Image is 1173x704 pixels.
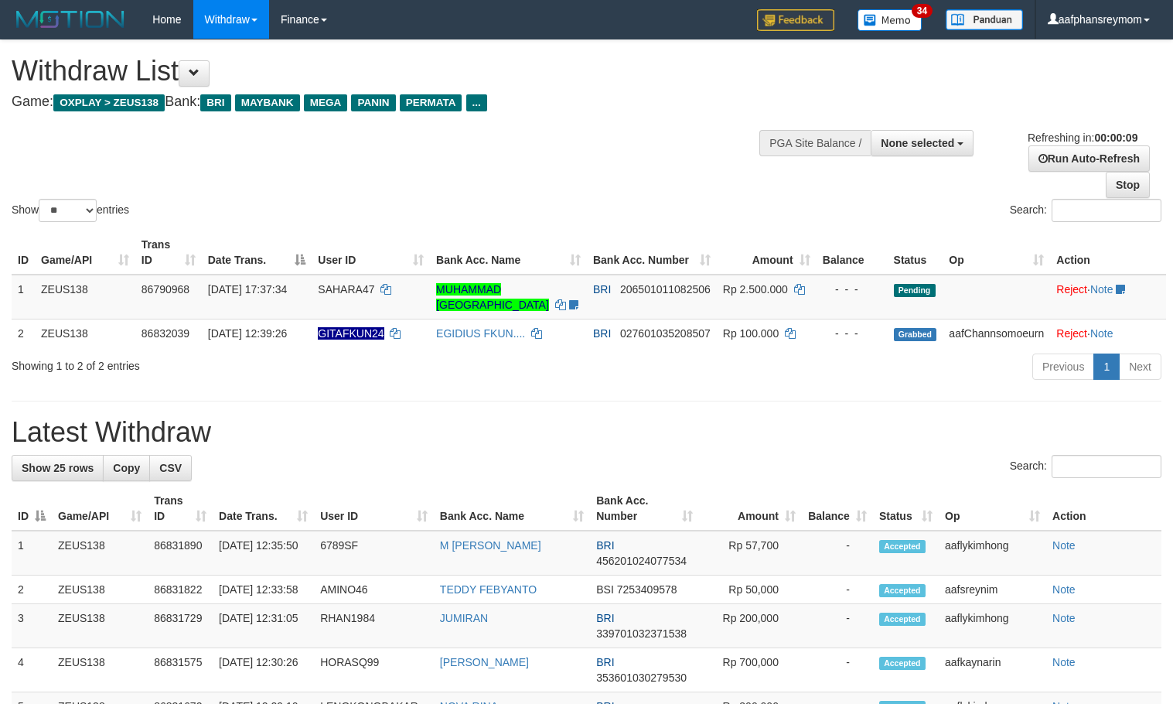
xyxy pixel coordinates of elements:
[593,327,611,340] span: BRI
[12,275,35,320] td: 1
[148,531,213,576] td: 86831890
[873,487,939,531] th: Status: activate to sort column ascending
[52,604,148,648] td: ZEUS138
[1032,354,1094,380] a: Previous
[318,283,374,296] span: SAHARA47
[1028,145,1150,172] a: Run Auto-Refresh
[318,327,384,340] span: Nama rekening ada tanda titik/strip, harap diedit
[142,283,189,296] span: 86790968
[12,56,766,87] h1: Withdraw List
[596,627,687,640] span: Copy 339701032371538 to clipboard
[12,231,35,275] th: ID
[946,9,1023,30] img: panduan.png
[858,9,922,31] img: Button%20Memo.svg
[314,648,434,692] td: HORASQ99
[1093,354,1120,380] a: 1
[314,487,434,531] th: User ID: activate to sort column ascending
[802,531,873,576] td: -
[620,327,711,340] span: Copy 027601035208507 to clipboard
[200,94,230,111] span: BRI
[717,231,817,275] th: Amount: activate to sort column ascending
[314,576,434,604] td: AMINO46
[235,94,300,111] span: MAYBANK
[1052,656,1076,668] a: Note
[823,282,881,297] div: - - -
[135,231,202,275] th: Trans ID: activate to sort column ascending
[596,612,614,624] span: BRI
[757,9,834,31] img: Feedback.jpg
[596,583,614,596] span: BSI
[430,231,587,275] th: Bank Acc. Name: activate to sort column ascending
[587,231,717,275] th: Bank Acc. Number: activate to sort column ascending
[213,648,314,692] td: [DATE] 12:30:26
[208,283,287,296] span: [DATE] 17:37:34
[213,576,314,604] td: [DATE] 12:33:58
[12,604,52,648] td: 3
[213,531,314,576] td: [DATE] 12:35:50
[596,555,687,567] span: Copy 456201024077534 to clipboard
[912,4,933,18] span: 34
[879,613,926,626] span: Accepted
[12,648,52,692] td: 4
[699,576,802,604] td: Rp 50,000
[699,648,802,692] td: Rp 700,000
[759,130,871,156] div: PGA Site Balance /
[1050,319,1166,347] td: ·
[802,487,873,531] th: Balance: activate to sort column ascending
[590,487,699,531] th: Bank Acc. Number: activate to sort column ascending
[939,487,1046,531] th: Op: activate to sort column ascending
[436,283,549,311] a: MUHAMMAD [GEOGRAPHIC_DATA]
[596,539,614,552] span: BRI
[1052,539,1076,552] a: Note
[943,231,1050,275] th: Op: activate to sort column ascending
[314,531,434,576] td: 6789SF
[213,487,314,531] th: Date Trans.: activate to sort column ascending
[12,417,1161,448] h1: Latest Withdraw
[1052,455,1161,478] input: Search:
[53,94,165,111] span: OXPLAY > ZEUS138
[12,8,129,31] img: MOTION_logo.png
[871,130,974,156] button: None selected
[440,583,537,596] a: TEDDY FEBYANTO
[802,648,873,692] td: -
[1046,487,1161,531] th: Action
[1052,612,1076,624] a: Note
[304,94,348,111] span: MEGA
[440,539,541,552] a: M [PERSON_NAME]
[39,199,97,222] select: Showentries
[440,612,488,624] a: JUMIRAN
[12,199,129,222] label: Show entries
[35,319,135,347] td: ZEUS138
[699,487,802,531] th: Amount: activate to sort column ascending
[400,94,462,111] span: PERMATA
[620,283,711,296] span: Copy 206501011082506 to clipboard
[351,94,395,111] span: PANIN
[12,352,477,374] div: Showing 1 to 2 of 2 entries
[1028,132,1137,144] span: Refreshing in:
[12,531,52,576] td: 1
[888,231,943,275] th: Status
[159,462,182,474] span: CSV
[12,487,52,531] th: ID: activate to sort column descending
[52,531,148,576] td: ZEUS138
[879,584,926,597] span: Accepted
[35,231,135,275] th: Game/API: activate to sort column ascending
[1050,231,1166,275] th: Action
[12,94,766,110] h4: Game: Bank:
[103,455,150,481] a: Copy
[939,648,1046,692] td: aafkaynarin
[1010,199,1161,222] label: Search:
[436,327,525,340] a: EGIDIUS FKUN....
[1090,327,1113,340] a: Note
[1052,583,1076,596] a: Note
[142,327,189,340] span: 86832039
[1090,283,1113,296] a: Note
[879,540,926,553] span: Accepted
[148,576,213,604] td: 86831822
[823,326,881,341] div: - - -
[1119,354,1161,380] a: Next
[593,283,611,296] span: BRI
[52,648,148,692] td: ZEUS138
[52,487,148,531] th: Game/API: activate to sort column ascending
[1056,283,1087,296] a: Reject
